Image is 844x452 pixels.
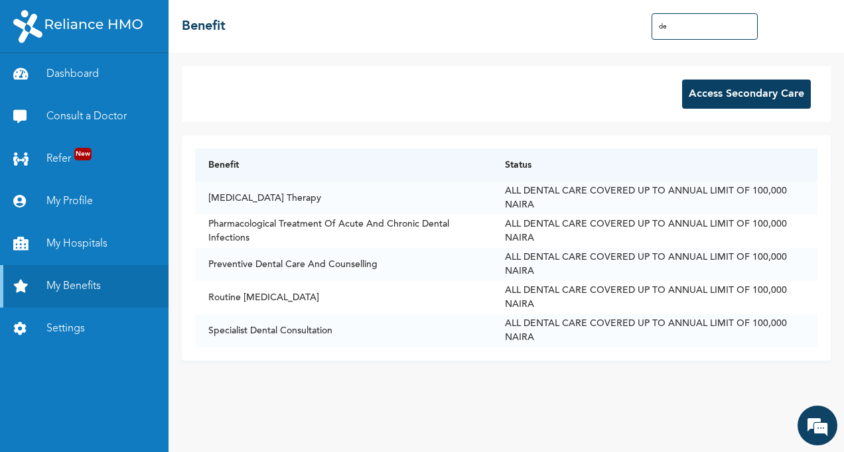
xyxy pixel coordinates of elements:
[195,248,492,281] td: Preventive Dental Care And Counselling
[492,182,817,215] td: ALL DENTAL CARE COVERED UP TO ANNUAL LIMIT OF 100,000 NAIRA
[492,281,817,314] td: ALL DENTAL CARE COVERED UP TO ANNUAL LIMIT OF 100,000 NAIRA
[69,74,223,91] div: Chat with us now
[13,10,143,43] img: RelianceHMO's Logo
[195,281,492,314] td: Routine [MEDICAL_DATA]
[195,182,492,215] td: [MEDICAL_DATA] Therapy
[77,154,183,288] span: We're online!
[130,382,253,423] div: FAQs
[195,215,492,248] td: Pharmacological Treatment Of Acute And Chronic Dental Infections
[492,215,817,248] td: ALL DENTAL CARE COVERED UP TO ANNUAL LIMIT OF 100,000 NAIRA
[195,148,492,182] th: Benefit
[25,66,54,99] img: d_794563401_company_1708531726252_794563401
[74,148,92,160] span: New
[652,13,758,40] input: Search Benefits...
[7,335,253,382] textarea: Type your message and hit 'Enter'
[218,7,249,38] div: Minimize live chat window
[195,314,492,347] td: Specialist Dental Consultation
[492,314,817,347] td: ALL DENTAL CARE COVERED UP TO ANNUAL LIMIT OF 100,000 NAIRA
[7,405,130,414] span: Conversation
[492,148,817,182] th: Status
[492,248,817,281] td: ALL DENTAL CARE COVERED UP TO ANNUAL LIMIT OF 100,000 NAIRA
[182,17,226,36] h2: Benefit
[682,80,811,109] button: Access Secondary Care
